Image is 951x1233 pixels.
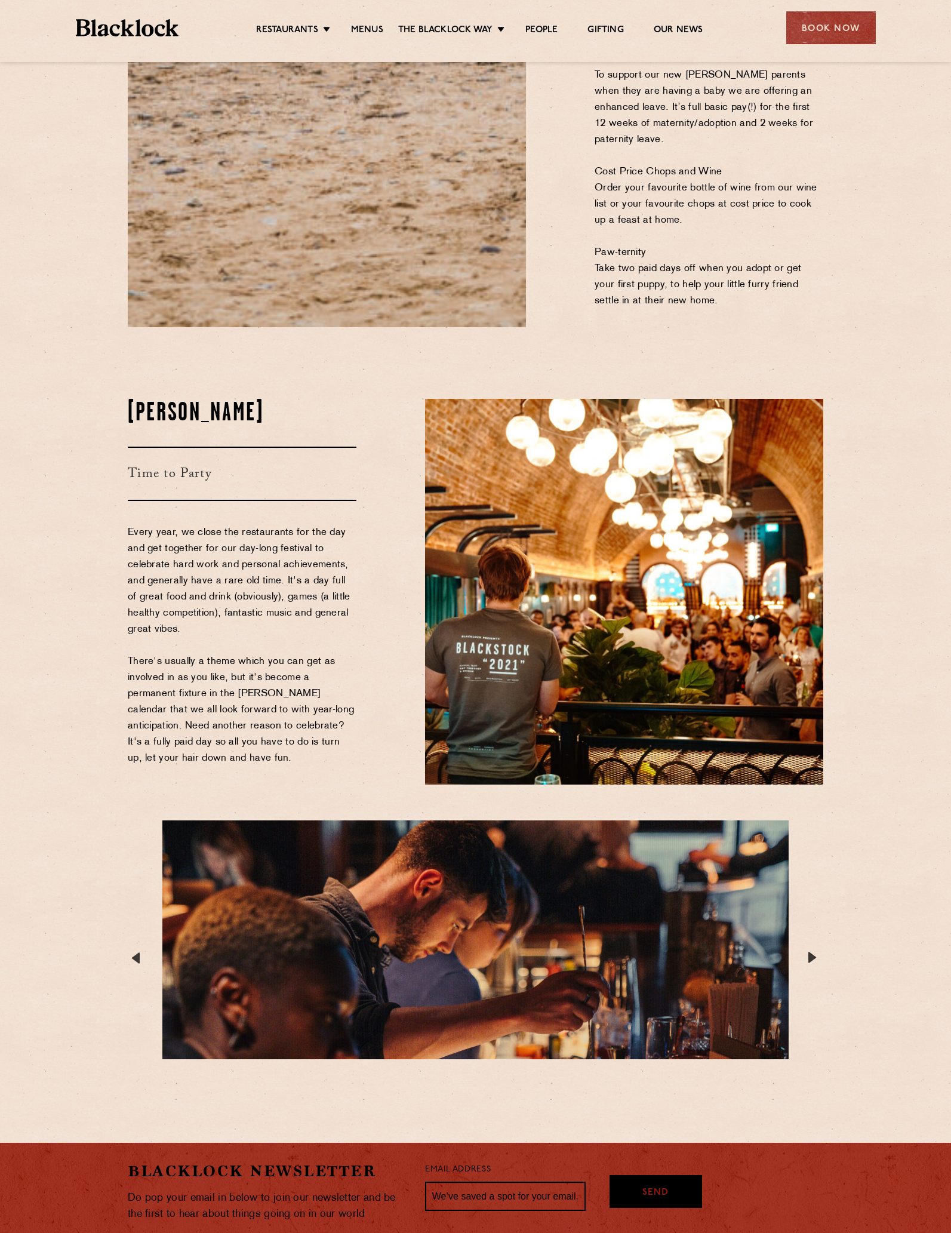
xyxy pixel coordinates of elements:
a: Gifting [587,24,623,38]
a: People [525,24,558,38]
p: Do pop your email in below to join our newsletter and be the first to hear about things going on ... [128,1190,407,1222]
h2: [PERSON_NAME] [128,399,356,429]
a: Restaurants [256,24,318,38]
div: Book Now [786,11,876,44]
span: Send [642,1186,669,1200]
a: Our News [654,24,703,38]
button: Next [808,952,820,964]
label: Email Address [425,1163,491,1177]
h2: Blacklock Newsletter [128,1161,407,1182]
input: We’ve saved a spot for your email... [425,1182,586,1212]
a: The Blacklock Way [398,24,493,38]
button: Previous [131,952,143,964]
h3: Time to Party [128,447,356,501]
img: BL_Textured_Logo-footer-cropped.svg [76,19,179,36]
p: Every year, we close the restaurants for the day and get together for our day-long festival to ce... [128,525,356,767]
a: Menus [351,24,383,38]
